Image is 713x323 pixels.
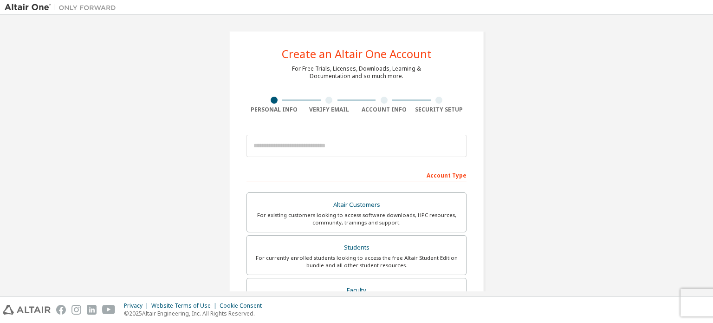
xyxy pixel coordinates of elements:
[71,305,81,315] img: instagram.svg
[282,48,432,59] div: Create an Altair One Account
[220,302,267,310] div: Cookie Consent
[292,65,421,80] div: For Free Trials, Licenses, Downloads, Learning & Documentation and so much more.
[87,305,97,315] img: linkedin.svg
[5,3,121,12] img: Altair One
[356,106,412,113] div: Account Info
[56,305,66,315] img: facebook.svg
[253,254,460,269] div: For currently enrolled students looking to access the free Altair Student Edition bundle and all ...
[151,302,220,310] div: Website Terms of Use
[253,284,460,297] div: Faculty
[253,198,460,211] div: Altair Customers
[246,106,302,113] div: Personal Info
[253,211,460,226] div: For existing customers looking to access software downloads, HPC resources, community, trainings ...
[3,305,51,315] img: altair_logo.svg
[102,305,116,315] img: youtube.svg
[124,302,151,310] div: Privacy
[124,310,267,317] p: © 2025 Altair Engineering, Inc. All Rights Reserved.
[253,241,460,254] div: Students
[246,167,467,182] div: Account Type
[412,106,467,113] div: Security Setup
[302,106,357,113] div: Verify Email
